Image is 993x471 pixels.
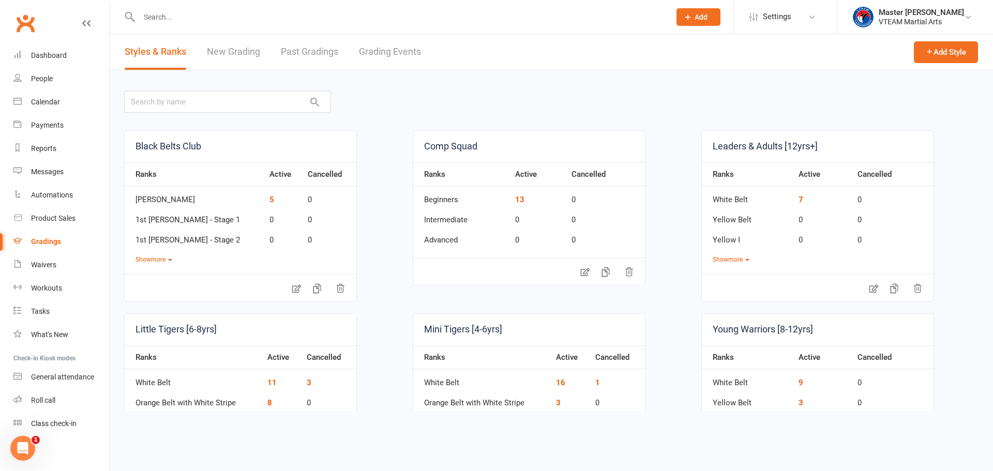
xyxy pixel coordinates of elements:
a: 11 [267,378,277,387]
td: 0 [510,206,566,226]
td: 0 [303,206,356,226]
a: Payments [13,114,109,137]
div: General attendance [31,373,94,381]
td: 0 [852,206,934,226]
a: 16 [556,378,565,387]
td: White Belt [702,369,793,389]
td: 0 [264,206,303,226]
td: White Belt [413,369,551,389]
th: Active [551,345,590,369]
a: Grading Events [359,34,421,70]
a: 9 [799,378,803,387]
div: Reports [31,144,56,153]
a: Styles & Ranks [125,34,186,70]
a: 1 [595,378,600,387]
div: Master [PERSON_NAME] [879,8,964,17]
a: 3 [307,378,311,387]
td: Beginners [413,186,510,206]
div: Gradings [31,237,61,246]
td: 0 [510,226,566,247]
th: Cancelled [590,345,645,369]
div: Workouts [31,284,62,292]
th: Cancelled [302,345,356,369]
td: 0 [303,186,356,206]
td: 0 [852,186,934,206]
a: Black Belts Club [125,131,356,162]
a: Roll call [13,389,109,412]
button: Add [676,8,720,26]
th: Ranks [702,162,793,186]
td: 0 [302,409,356,430]
th: Cancelled [303,162,356,186]
a: Gradings [13,230,109,253]
button: Showmore [713,255,749,265]
a: 3 [556,398,561,407]
td: Orange Belt with White Stripe [413,389,551,409]
td: White Belt [125,369,262,389]
button: Showmore [136,255,172,265]
a: Workouts [13,277,109,300]
th: Active [793,345,852,369]
a: General attendance kiosk mode [13,366,109,389]
input: Search by name [124,91,331,113]
th: Active [510,162,566,186]
button: Add Style [914,41,978,63]
td: Yellow Belt [702,206,793,226]
iframe: Intercom live chat [10,436,35,461]
a: Clubworx [12,10,38,36]
td: 0 [303,226,356,247]
div: Automations [31,191,73,199]
th: Cancelled [852,162,934,186]
td: 0 [852,409,934,430]
a: Little Tigers [6-8yrs] [125,314,356,345]
td: 0 [852,226,934,247]
th: Ranks [125,162,264,186]
th: Cancelled [852,345,934,369]
td: 1st [PERSON_NAME] - Stage 2 [125,226,264,247]
td: Yellow I [702,409,793,430]
img: thumb_image1628552580.png [853,7,874,27]
td: Advanced [413,226,510,247]
div: Roll call [31,396,55,404]
div: Payments [31,121,64,129]
a: New Grading [207,34,260,70]
a: Young Warriors [8-12yrs] [702,314,934,345]
a: Tasks [13,300,109,323]
a: 3 [799,398,803,407]
a: Mini Tigers [4-6yrs] [413,314,645,345]
td: Green Belt with White Stripe [125,409,262,430]
th: Ranks [413,345,551,369]
a: 5 [269,195,274,204]
th: Ranks [702,345,793,369]
a: Class kiosk mode [13,412,109,435]
td: Yellow I [702,226,793,247]
td: 0 [852,369,934,389]
a: Messages [13,160,109,184]
a: Comp Squad [413,131,645,162]
a: Reports [13,137,109,160]
div: What's New [31,330,68,339]
td: Orange Belt with White Stripe [125,389,262,409]
td: White Belt [702,186,793,206]
td: 0 [302,389,356,409]
td: 0 [566,186,645,206]
th: Active [793,162,852,186]
div: Waivers [31,261,56,269]
td: 0 [852,389,934,409]
th: Active [262,345,302,369]
td: 0 [566,206,645,226]
div: People [31,74,53,83]
a: Product Sales [13,207,109,230]
a: Calendar [13,90,109,114]
td: Yellow Belt [702,389,793,409]
span: Settings [763,5,791,28]
td: 0 [793,226,852,247]
a: 13 [515,195,524,204]
td: Green Belt with White Stripe [413,409,551,430]
div: VTEAM Martial Arts [879,17,964,26]
td: 0 [793,206,852,226]
td: 0 [566,226,645,247]
a: People [13,67,109,90]
td: Intermediate [413,206,510,226]
div: Calendar [31,98,60,106]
